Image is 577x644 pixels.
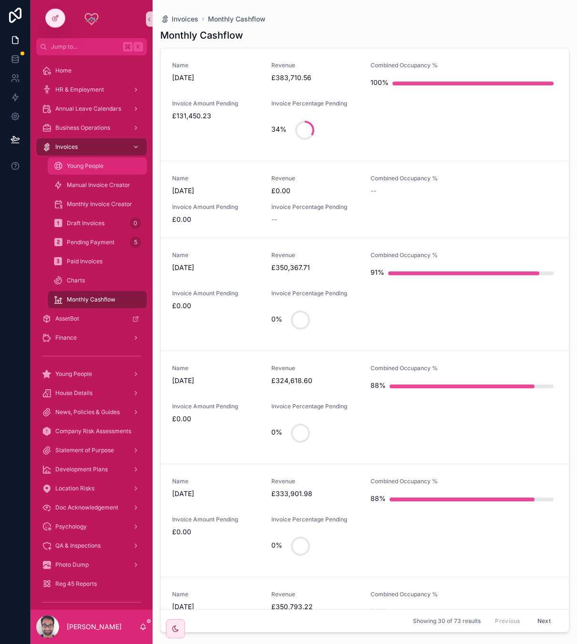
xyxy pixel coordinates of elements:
span: Young People [55,370,92,378]
a: Development Plans [36,461,147,478]
div: 0% [271,423,282,442]
span: Company Risk Assessments [55,427,131,435]
span: Manual Invoice Creator [67,181,130,189]
span: News, Policies & Guides [55,408,120,416]
img: App logo [84,11,99,27]
a: News, Policies & Guides [36,404,147,421]
span: £0.00 [172,414,260,424]
span: £131,450.23 [172,111,260,121]
a: Home [36,62,147,79]
span: [DATE] [172,376,260,385]
span: Business Operations [55,124,110,132]
span: Combined Occupancy % [371,251,557,259]
span: Reg 45 Reports [55,580,97,588]
a: Location Risks [36,480,147,497]
span: Invoice Percentage Pending [271,290,359,297]
span: AssetBot [55,315,79,322]
a: HR & Employment [36,81,147,98]
span: Revenue [271,478,359,485]
span: Name [172,364,260,372]
span: Invoice Percentage Pending [271,516,359,523]
a: Name[DATE]Revenue£350,367.71Combined Occupancy %91%Invoice Amount Pending£0.00Invoice Percentage ... [161,238,569,351]
button: Next [531,613,557,628]
span: Name [172,591,260,598]
span: House Details [55,389,93,397]
span: Combined Occupancy % [371,62,557,69]
span: Combined Occupancy % [371,175,557,182]
div: 5 [130,237,141,248]
a: Manual Invoice Creator [48,177,147,194]
span: Invoice Percentage Pending [271,100,359,107]
a: Reg 45 Reports [36,575,147,592]
span: Invoices [55,143,78,151]
div: 88% [371,376,386,395]
span: Revenue [271,364,359,372]
span: £350,367.71 [271,263,359,272]
a: Draft Invoices0 [48,215,147,232]
a: House Details [36,384,147,402]
span: Annual Leave Calendars [55,105,121,113]
span: Location Risks [55,485,94,492]
span: £350,793.22 [271,602,359,612]
a: Young People [36,365,147,383]
a: Name[DATE]Revenue£383,710.56Combined Occupancy %100%Invoice Amount Pending£131,450.23Invoice Perc... [161,48,569,161]
span: Name [172,478,260,485]
span: Invoices [172,14,198,24]
span: Revenue [271,591,359,598]
a: Doc Acknowledgement [36,499,147,516]
span: [DATE] [172,263,260,272]
span: £0.00 [271,186,359,196]
a: Pending Payment5 [48,234,147,251]
span: Statement of Purpose [55,447,114,454]
span: Revenue [271,251,359,259]
a: Name[DATE]Revenue£0.00Combined Occupancy %--Invoice Amount Pending£0.00Invoice Percentage Pending-- [161,161,569,238]
h1: Monthly Cashflow [160,29,243,42]
span: Charts [67,277,85,284]
button: Jump to...K [36,38,147,55]
span: Monthly Invoice Creator [67,200,132,208]
span: Name [172,62,260,69]
span: Psychology [55,523,87,530]
span: Invoice Amount Pending [172,100,260,107]
span: Development Plans [55,466,108,473]
a: AssetBot [36,310,147,327]
div: 93% [371,602,386,621]
a: Name[DATE]Revenue£324,618.60Combined Occupancy %88%Invoice Amount Pending£0.00Invoice Percentage ... [161,351,569,464]
span: [DATE] [172,602,260,612]
div: 34% [271,120,287,139]
p: [PERSON_NAME] [67,622,122,632]
span: Invoice Percentage Pending [271,203,359,211]
a: Monthly Invoice Creator [48,196,147,213]
span: Name [172,251,260,259]
span: QA & Inspections [55,542,101,550]
div: 91% [371,263,384,282]
span: £0.00 [172,215,260,224]
a: Paid Invoices [48,253,147,270]
a: Name[DATE]Revenue£333,901.98Combined Occupancy %88%Invoice Amount Pending£0.00Invoice Percentage ... [161,464,569,577]
span: Invoice Amount Pending [172,403,260,410]
span: Invoice Percentage Pending [271,403,359,410]
span: Monthly Cashflow [208,14,266,24]
span: Showing 30 of 73 results [413,617,481,625]
span: Home [55,67,72,74]
span: Monthly Cashflow [67,296,115,303]
span: Photo Dump [55,561,89,569]
div: scrollable content [31,55,153,610]
div: 0% [271,536,282,555]
span: [DATE] [172,73,260,83]
a: Young People [48,157,147,175]
span: Revenue [271,175,359,182]
span: Invoice Amount Pending [172,203,260,211]
span: Invoice Amount Pending [172,290,260,297]
span: Young People [67,162,103,170]
a: Annual Leave Calendars [36,100,147,117]
div: 100% [371,73,389,92]
span: Combined Occupancy % [371,591,557,598]
span: £324,618.60 [271,376,359,385]
a: Psychology [36,518,147,535]
span: £333,901.98 [271,489,359,499]
a: Monthly Cashflow [48,291,147,308]
span: HR & Employment [55,86,104,93]
span: [DATE] [172,489,260,499]
span: Finance [55,334,77,342]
